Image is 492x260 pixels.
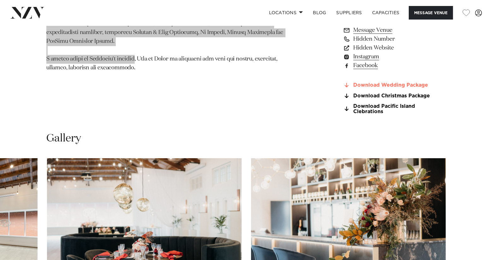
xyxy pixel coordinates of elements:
[308,6,331,20] a: BLOG
[343,26,446,35] a: Message Venue
[331,6,367,20] a: SUPPLIERS
[343,52,446,61] a: Instagram
[264,6,308,20] a: Locations
[343,93,446,99] a: Download Christmas Package
[343,61,446,70] a: Facebook
[367,6,405,20] a: Capacities
[343,83,446,88] a: Download Wedding Package
[343,35,446,43] div: Hidden Number
[343,104,446,114] a: Download Pacific Island Clebrations
[10,7,44,18] img: nzv-logo.png
[46,131,81,146] h2: Gallery
[409,6,453,20] button: Message Venue
[343,43,446,52] div: Hidden Website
